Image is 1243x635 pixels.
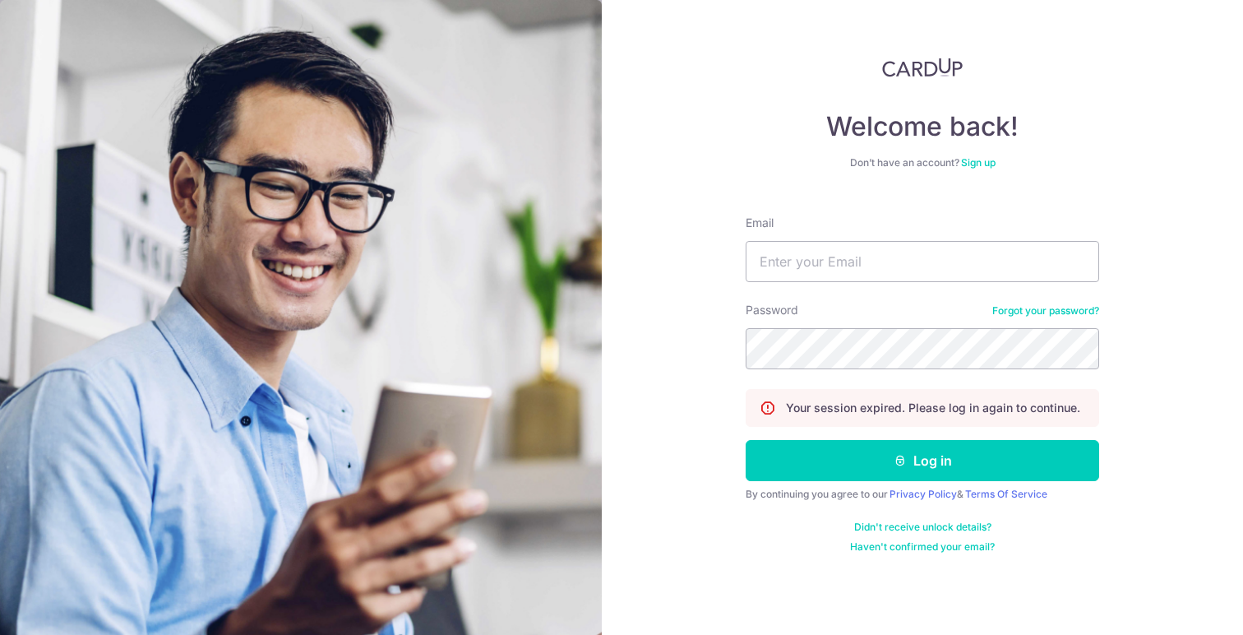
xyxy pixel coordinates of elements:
[786,400,1080,416] p: Your session expired. Please log in again to continue.
[746,488,1099,501] div: By continuing you agree to our &
[992,304,1099,317] a: Forgot your password?
[746,215,774,231] label: Email
[746,241,1099,282] input: Enter your Email
[746,110,1099,143] h4: Welcome back!
[746,156,1099,169] div: Don’t have an account?
[854,521,991,534] a: Didn't receive unlock details?
[965,488,1047,500] a: Terms Of Service
[850,540,995,554] a: Haven't confirmed your email?
[746,302,798,318] label: Password
[882,58,963,77] img: CardUp Logo
[890,488,957,500] a: Privacy Policy
[961,156,996,169] a: Sign up
[746,440,1099,481] button: Log in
